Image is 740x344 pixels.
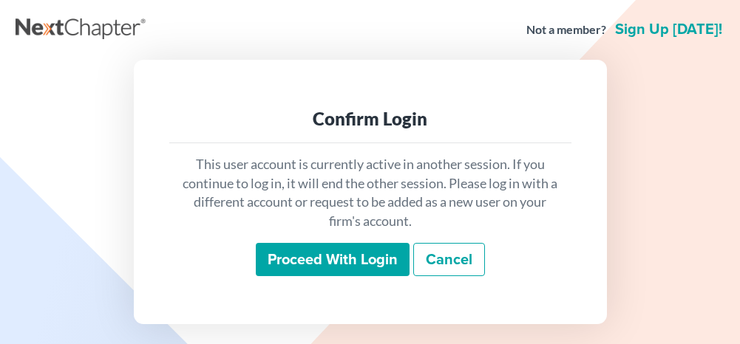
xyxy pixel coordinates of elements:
p: This user account is currently active in another session. If you continue to log in, it will end ... [181,155,560,231]
div: Confirm Login [181,107,560,131]
a: Cancel [413,243,485,277]
strong: Not a member? [526,21,606,38]
input: Proceed with login [256,243,410,277]
a: Sign up [DATE]! [612,22,725,37]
